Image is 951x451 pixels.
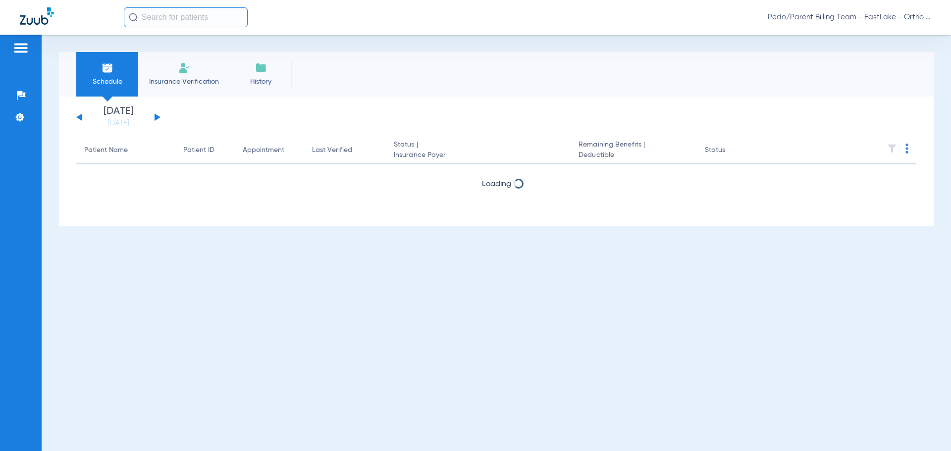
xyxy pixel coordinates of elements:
[178,62,190,74] img: Manual Insurance Verification
[13,42,29,54] img: hamburger-icon
[386,137,571,164] th: Status |
[887,144,897,153] img: filter.svg
[102,62,113,74] img: Schedule
[183,145,227,155] div: Patient ID
[312,145,352,155] div: Last Verified
[84,145,167,155] div: Patient Name
[394,150,563,160] span: Insurance Payer
[124,7,248,27] input: Search for patients
[312,145,378,155] div: Last Verified
[129,13,138,22] img: Search Icon
[571,137,696,164] th: Remaining Benefits |
[84,145,128,155] div: Patient Name
[768,12,931,22] span: Pedo/Parent Billing Team - EastLake - Ortho | The Super Dentists
[237,77,284,87] span: History
[905,144,908,153] img: group-dot-blue.svg
[243,145,284,155] div: Appointment
[84,77,131,87] span: Schedule
[255,62,267,74] img: History
[89,118,148,128] a: [DATE]
[482,180,511,188] span: Loading
[146,77,222,87] span: Insurance Verification
[243,145,296,155] div: Appointment
[89,106,148,128] li: [DATE]
[579,150,688,160] span: Deductible
[183,145,214,155] div: Patient ID
[697,137,764,164] th: Status
[20,7,54,25] img: Zuub Logo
